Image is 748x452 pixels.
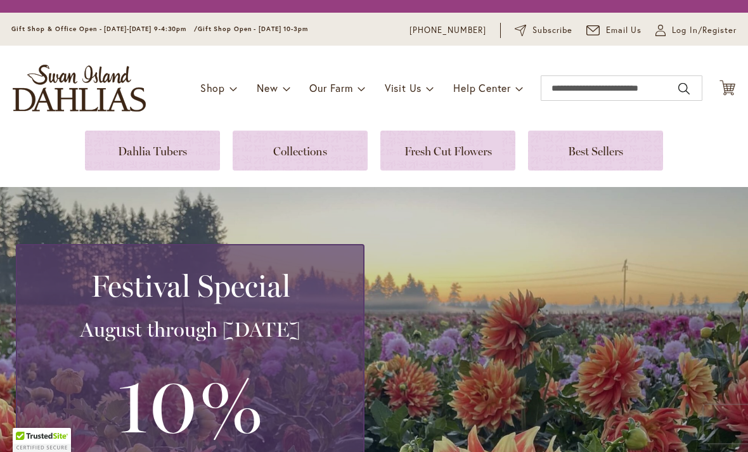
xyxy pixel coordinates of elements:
[672,24,737,37] span: Log In/Register
[409,24,486,37] a: [PHONE_NUMBER]
[586,24,642,37] a: Email Us
[32,268,348,304] h2: Festival Special
[13,65,146,112] a: store logo
[385,81,422,94] span: Visit Us
[453,81,511,94] span: Help Center
[515,24,572,37] a: Subscribe
[532,24,572,37] span: Subscribe
[257,81,278,94] span: New
[200,81,225,94] span: Shop
[11,25,198,33] span: Gift Shop & Office Open - [DATE]-[DATE] 9-4:30pm /
[678,79,690,99] button: Search
[198,25,308,33] span: Gift Shop Open - [DATE] 10-3pm
[655,24,737,37] a: Log In/Register
[606,24,642,37] span: Email Us
[309,81,352,94] span: Our Farm
[32,317,348,342] h3: August through [DATE]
